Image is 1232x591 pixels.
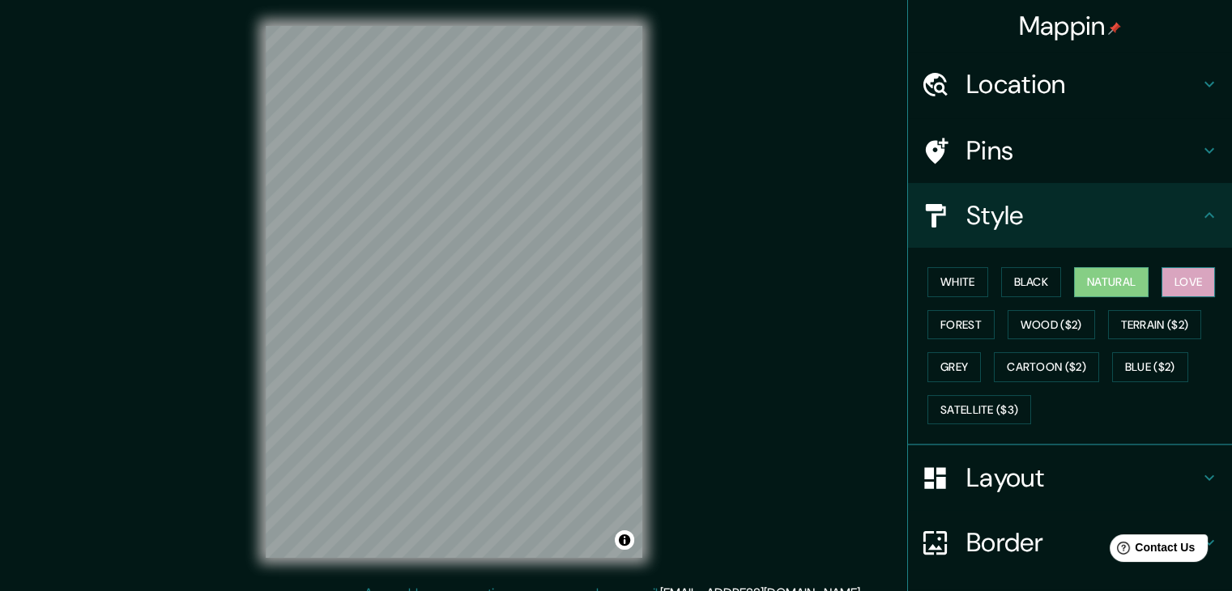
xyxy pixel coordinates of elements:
button: Terrain ($2) [1108,310,1202,340]
button: Grey [927,352,981,382]
button: Satellite ($3) [927,395,1031,425]
h4: Layout [966,461,1200,494]
div: Pins [908,118,1232,183]
button: Blue ($2) [1112,352,1188,382]
img: pin-icon.png [1108,22,1121,35]
button: White [927,267,988,297]
button: Natural [1074,267,1149,297]
button: Cartoon ($2) [994,352,1099,382]
div: Style [908,183,1232,248]
button: Black [1001,267,1062,297]
div: Border [908,510,1232,575]
button: Love [1162,267,1215,297]
button: Forest [927,310,995,340]
button: Toggle attribution [615,530,634,550]
div: Layout [908,445,1232,510]
h4: Pins [966,134,1200,167]
div: Location [908,52,1232,117]
h4: Location [966,68,1200,100]
h4: Border [966,526,1200,559]
h4: Style [966,199,1200,232]
iframe: Help widget launcher [1088,528,1214,573]
h4: Mappin [1019,10,1122,42]
canvas: Map [266,26,642,558]
button: Wood ($2) [1008,310,1095,340]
